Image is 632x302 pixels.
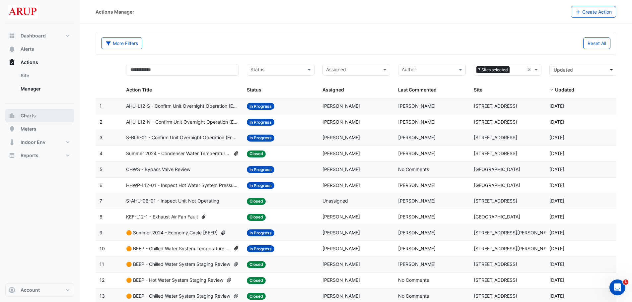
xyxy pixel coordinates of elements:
[322,277,360,283] span: [PERSON_NAME]
[549,277,564,283] span: 2025-07-15T10:21:33.564
[549,103,564,109] span: 2025-08-06T11:30:35.108
[398,214,436,219] span: [PERSON_NAME]
[549,214,564,219] span: 2025-07-23T11:33:20.390
[398,119,436,125] span: [PERSON_NAME]
[322,182,360,188] span: [PERSON_NAME]
[9,32,15,39] app-icon: Dashboard
[398,198,436,204] span: [PERSON_NAME]
[126,261,230,268] span: 🟠 BEEP - Chilled Water System Staging Review
[100,166,103,172] span: 5
[5,42,74,56] button: Alerts
[398,87,437,92] span: Last Commented
[247,119,274,126] span: In Progress
[247,151,266,157] span: Closed
[5,283,74,297] button: Account
[474,214,520,219] span: [GEOGRAPHIC_DATA]
[126,245,231,253] span: 🟠 BEEP - Chilled Water System Temperature Reset
[474,135,517,140] span: [STREET_ADDRESS]
[100,261,104,267] span: 11
[5,69,74,98] div: Actions
[322,293,360,299] span: [PERSON_NAME]
[126,87,152,92] span: Action Title
[474,166,520,172] span: [GEOGRAPHIC_DATA]
[126,292,230,300] span: 🟠 BEEP - Chilled Water System Staging Review
[21,139,45,146] span: Indoor Env
[549,64,617,76] button: Updated
[9,46,15,52] app-icon: Alerts
[247,103,274,110] span: In Progress
[474,230,555,235] span: [STREET_ADDRESS][PERSON_NAME]
[322,103,360,109] span: [PERSON_NAME]
[100,135,103,140] span: 3
[398,293,429,299] span: No Comments
[474,261,517,267] span: [STREET_ADDRESS]
[100,151,103,156] span: 4
[549,246,564,251] span: 2025-07-15T10:27:58.961
[474,246,555,251] span: [STREET_ADDRESS][PERSON_NAME]
[100,182,103,188] span: 6
[322,214,360,219] span: [PERSON_NAME]
[398,103,436,109] span: [PERSON_NAME]
[322,246,360,251] span: [PERSON_NAME]
[247,166,274,173] span: In Progress
[100,230,103,235] span: 9
[5,109,74,122] button: Charts
[21,59,38,66] span: Actions
[398,277,429,283] span: No Comments
[247,198,266,205] span: Closed
[583,37,610,49] button: Reset All
[549,151,564,156] span: 2025-07-29T14:42:43.558
[21,32,46,39] span: Dashboard
[100,119,102,125] span: 2
[126,213,198,221] span: KEF-L12-1 - Exhaust Air Fan Fault
[247,245,274,252] span: In Progress
[5,136,74,149] button: Indoor Env
[322,151,360,156] span: [PERSON_NAME]
[322,166,360,172] span: [PERSON_NAME]
[100,293,105,299] span: 13
[21,126,36,132] span: Meters
[126,134,239,142] span: S-BLR-01 - Confirm Unit Overnight Operation (Energy Waste)
[9,126,15,132] app-icon: Meters
[398,246,436,251] span: [PERSON_NAME]
[474,293,517,299] span: [STREET_ADDRESS]
[247,229,274,236] span: In Progress
[96,8,134,15] div: Actions Manager
[247,182,274,189] span: In Progress
[5,29,74,42] button: Dashboard
[322,119,360,125] span: [PERSON_NAME]
[9,112,15,119] app-icon: Charts
[126,197,219,205] span: S-AHU-06-01 - Inspect Unit Not Operating
[527,66,533,74] span: Clear
[247,135,274,142] span: In Progress
[21,287,40,293] span: Account
[549,230,564,235] span: 2025-07-21T11:02:56.409
[571,6,616,18] button: Create Action
[126,276,223,284] span: 🟠 BEEP - Hot Water System Staging Review
[549,261,564,267] span: 2025-07-15T10:21:51.719
[398,135,436,140] span: [PERSON_NAME]
[474,182,520,188] span: [GEOGRAPHIC_DATA]
[623,279,628,285] span: 1
[126,182,239,189] span: HHWP-L12-01 - Inspect Hot Water System Pressure Loss
[398,230,436,235] span: [PERSON_NAME]
[555,87,574,92] span: Updated
[9,139,15,146] app-icon: Indoor Env
[476,66,510,74] span: 7 Sites selected
[8,5,38,19] img: Company Logo
[549,198,564,204] span: 2025-07-25T13:33:46.173
[474,119,517,125] span: [STREET_ADDRESS]
[549,182,564,188] span: 2025-07-29T10:12:46.836
[126,102,239,110] span: AHU-L12-S - Confirm Unit Overnight Operation (Energy Waste)
[398,151,436,156] span: [PERSON_NAME]
[21,112,36,119] span: Charts
[126,166,190,173] span: CHWS - Bypass Valve Review
[5,56,74,69] button: Actions
[554,67,573,73] span: Updated
[100,214,103,219] span: 8
[126,118,239,126] span: AHU-L12-N - Confirm Unit Overnight Operation (Energy Waste)
[322,230,360,235] span: [PERSON_NAME]
[322,87,344,92] span: Assigned
[15,69,74,82] a: Site
[5,122,74,136] button: Meters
